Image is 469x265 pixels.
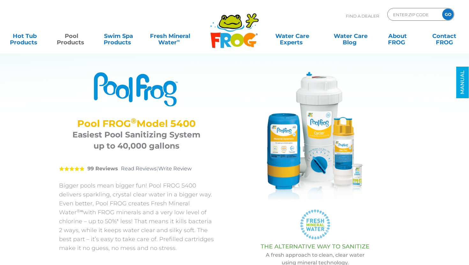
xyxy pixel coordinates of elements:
[6,30,43,42] a: Hot TubProducts
[131,116,137,125] sup: ®
[392,10,435,19] input: Zip Code Form
[87,166,118,172] strong: 99 Reviews
[379,30,415,42] a: AboutFROG
[67,129,206,151] h3: Easiest Pool Sanitizing System up to 40,000 gallons
[456,67,469,98] a: MANUAL
[100,30,137,42] a: Swim SpaProducts
[121,166,157,172] a: Read Reviews
[263,30,322,42] a: Water CareExperts
[59,166,85,171] span: 5
[67,118,206,129] h2: Pool FROG Model 5400
[230,243,400,250] h3: THE ALTERNATIVE WAY TO SANITIZE
[77,208,83,213] sup: ®∞
[53,30,90,42] a: PoolProducts
[59,181,214,253] p: Bigger pools mean bigger fun! Pool FROG 5400 delivers sparkling, crystal clear water in a bigger ...
[442,9,454,20] input: GO
[59,156,214,181] div: |
[147,30,193,42] a: Fresh MineralWater∞
[346,8,379,24] p: Find A Dealer
[158,166,192,172] a: Write Review
[332,30,368,42] a: Water CareBlog
[426,30,463,42] a: ContactFROG
[177,38,180,43] sup: ∞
